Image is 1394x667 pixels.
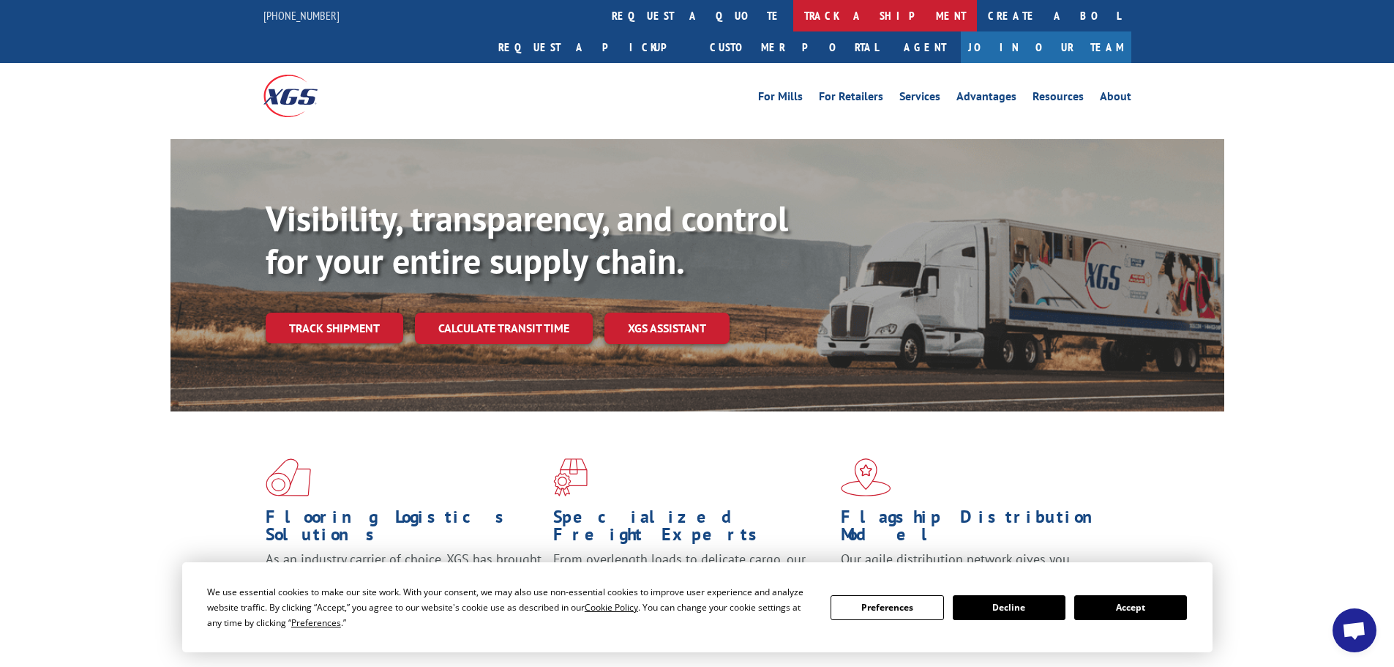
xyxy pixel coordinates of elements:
[266,458,311,496] img: xgs-icon-total-supply-chain-intelligence-red
[758,91,803,107] a: For Mills
[263,8,340,23] a: [PHONE_NUMBER]
[953,595,1065,620] button: Decline
[1333,608,1376,652] div: Open chat
[291,616,341,629] span: Preferences
[266,551,542,603] span: As an industry carrier of choice, XGS has brought innovation and dedication to flooring logistics...
[841,508,1117,551] h1: Flagship Distribution Model
[266,195,788,283] b: Visibility, transparency, and control for your entire supply chain.
[585,601,638,614] span: Cookie Policy
[266,508,542,551] h1: Flooring Logistics Solutions
[266,313,403,343] a: Track shipment
[1100,91,1131,107] a: About
[182,562,1213,652] div: Cookie Consent Prompt
[604,313,730,344] a: XGS ASSISTANT
[956,91,1016,107] a: Advantages
[819,91,883,107] a: For Retailers
[899,91,940,107] a: Services
[415,313,593,344] a: Calculate transit time
[553,508,830,551] h1: Specialized Freight Experts
[841,551,1110,585] span: Our agile distribution network gives you nationwide inventory management on demand.
[553,458,588,496] img: xgs-icon-focused-on-flooring-red
[699,31,889,63] a: Customer Portal
[487,31,699,63] a: Request a pickup
[207,584,813,630] div: We use essential cookies to make our site work. With your consent, we may also use non-essential ...
[553,551,830,616] p: From overlength loads to delicate cargo, our experienced staff knows the best way to move your fr...
[1074,595,1187,620] button: Accept
[841,458,891,496] img: xgs-icon-flagship-distribution-model-red
[961,31,1131,63] a: Join Our Team
[831,595,943,620] button: Preferences
[1033,91,1084,107] a: Resources
[889,31,961,63] a: Agent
